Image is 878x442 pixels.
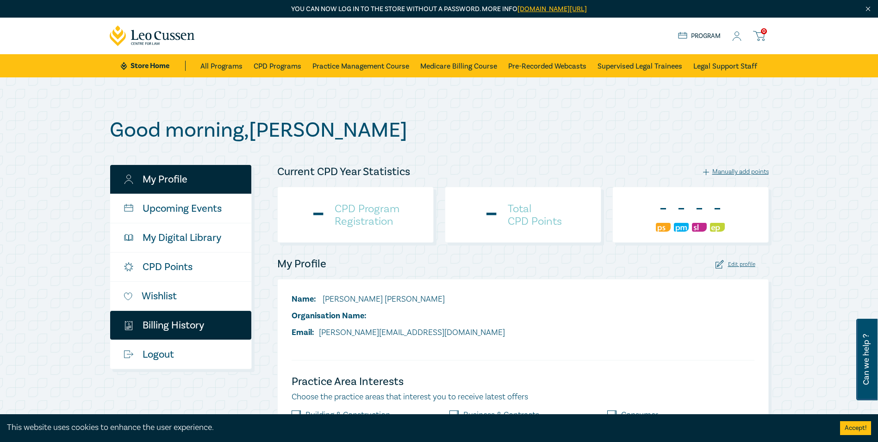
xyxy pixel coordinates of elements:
p: Choose the practice areas that interest you to receive latest offers [292,391,754,403]
a: My Digital Library [110,223,251,252]
span: Name: [292,294,316,304]
a: Supervised Legal Trainees [598,54,682,77]
img: Professional Skills [656,223,671,232]
img: Practice Management & Business Skills [674,223,689,232]
span: Organisation Name: [292,310,367,321]
img: Close [864,5,872,13]
div: - [484,203,498,227]
label: Building & Construction [305,410,390,420]
button: Accept cookies [840,421,871,435]
div: - [674,197,689,221]
li: [PERSON_NAME] [PERSON_NAME] [292,293,505,305]
span: Email: [292,327,314,338]
div: Edit profile [716,260,755,269]
a: Program [678,31,721,41]
label: Consumer [621,410,658,420]
img: Ethics & Professional Responsibility [710,223,725,232]
h4: CPD Program Registration [335,202,399,227]
a: Logout [110,340,251,369]
a: Legal Support Staff [693,54,757,77]
div: This website uses cookies to enhance the user experience. [7,422,826,434]
a: CPD Programs [254,54,301,77]
div: - [710,197,725,221]
a: $Billing History [110,311,251,340]
a: Practice Management Course [312,54,409,77]
div: - [692,197,707,221]
label: Business & Contracts [463,410,539,420]
div: Manually add points [703,168,769,176]
div: - [656,197,671,221]
a: Store Home [121,61,185,71]
h4: Total CPD Points [508,202,562,227]
p: You can now log in to the store without a password. More info [110,4,769,14]
a: [DOMAIN_NAME][URL] [517,5,587,13]
h4: Practice Area Interests [292,374,754,389]
div: - [311,203,325,227]
span: 0 [761,28,767,34]
a: Upcoming Events [110,194,251,223]
a: Medicare Billing Course [420,54,497,77]
a: CPD Points [110,253,251,281]
a: All Programs [200,54,243,77]
img: Substantive Law [692,223,707,232]
a: Pre-Recorded Webcasts [508,54,586,77]
a: Wishlist [110,282,251,310]
h4: My Profile [277,257,326,272]
h1: Good morning , [PERSON_NAME] [110,118,769,142]
a: My Profile [110,165,251,194]
h4: Current CPD Year Statistics [277,164,410,179]
tspan: $ [126,322,128,327]
span: Can we help ? [862,324,871,395]
li: [PERSON_NAME][EMAIL_ADDRESS][DOMAIN_NAME] [292,327,505,339]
